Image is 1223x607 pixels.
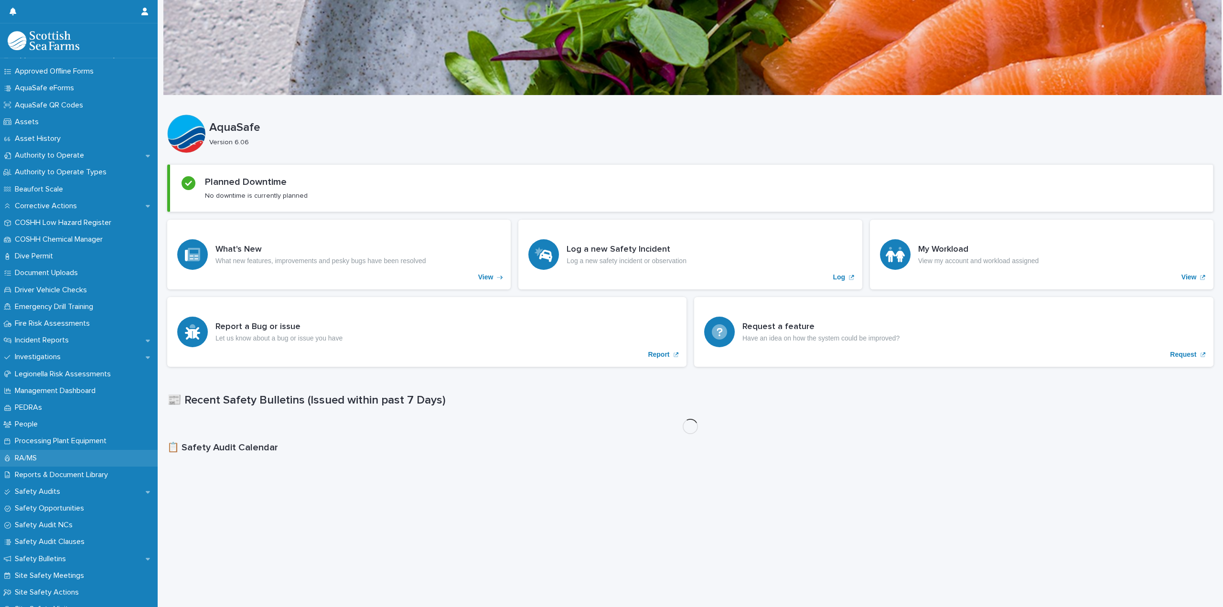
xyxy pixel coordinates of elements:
p: COSHH Chemical Manager [11,235,110,244]
p: Management Dashboard [11,386,103,395]
p: View my account and workload assigned [918,257,1039,265]
p: Safety Audits [11,487,68,496]
p: PEDRAs [11,403,50,412]
a: View [870,220,1213,289]
p: View [478,273,493,281]
p: Request [1170,351,1196,359]
p: Dive Permit [11,252,61,261]
p: RA/MS [11,454,44,463]
p: Report [648,351,669,359]
p: Incident Reports [11,336,76,345]
p: Let us know about a bug or issue you have [215,334,343,342]
p: Have an idea on how the system could be improved? [742,334,900,342]
p: Corrective Actions [11,202,85,211]
p: Safety Opportunities [11,504,92,513]
p: What new features, improvements and pesky bugs have been resolved [215,257,426,265]
h1: 📰 Recent Safety Bulletins (Issued within past 7 Days) [167,394,1213,407]
p: Site Safety Meetings [11,571,92,580]
p: AquaSafe eForms [11,84,82,93]
p: Legionella Risk Assessments [11,370,118,379]
h3: My Workload [918,245,1039,255]
p: Safety Audit NCs [11,521,80,530]
p: Driver Vehicle Checks [11,286,95,295]
h1: 📋 Safety Audit Calendar [167,442,1213,453]
p: Investigations [11,352,68,362]
p: Log [833,273,846,281]
p: Document Uploads [11,268,86,277]
p: No downtime is currently planned [205,192,308,200]
p: Log a new safety incident or observation [567,257,687,265]
a: Request [694,297,1213,367]
p: Asset History [11,134,68,143]
a: Log [518,220,862,289]
p: Safety Audit Clauses [11,537,92,546]
p: Assets [11,117,46,127]
p: AquaSafe QR Codes [11,101,91,110]
a: View [167,220,511,289]
p: View [1181,273,1197,281]
p: Emergency Drill Training [11,302,101,311]
p: Authority to Operate [11,151,92,160]
p: Reports & Document Library [11,470,116,479]
p: Approved Offline Forms [11,67,101,76]
p: Site Safety Actions [11,588,86,597]
h2: Planned Downtime [205,176,287,188]
p: COSHH Low Hazard Register [11,218,119,227]
h3: Report a Bug or issue [215,322,343,332]
h3: Request a feature [742,322,900,332]
p: Authority to Operate Types [11,168,114,177]
p: AquaSafe [209,121,1210,135]
p: Safety Bulletins [11,554,74,564]
p: Beaufort Scale [11,185,71,194]
p: Version 6.06 [209,138,1206,147]
a: Report [167,297,687,367]
p: People [11,420,45,429]
h3: Log a new Safety Incident [567,245,687,255]
p: Processing Plant Equipment [11,437,114,446]
p: Fire Risk Assessments [11,319,97,328]
h3: What's New [215,245,426,255]
img: bPIBxiqnSb2ggTQWdOVV [8,31,79,50]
